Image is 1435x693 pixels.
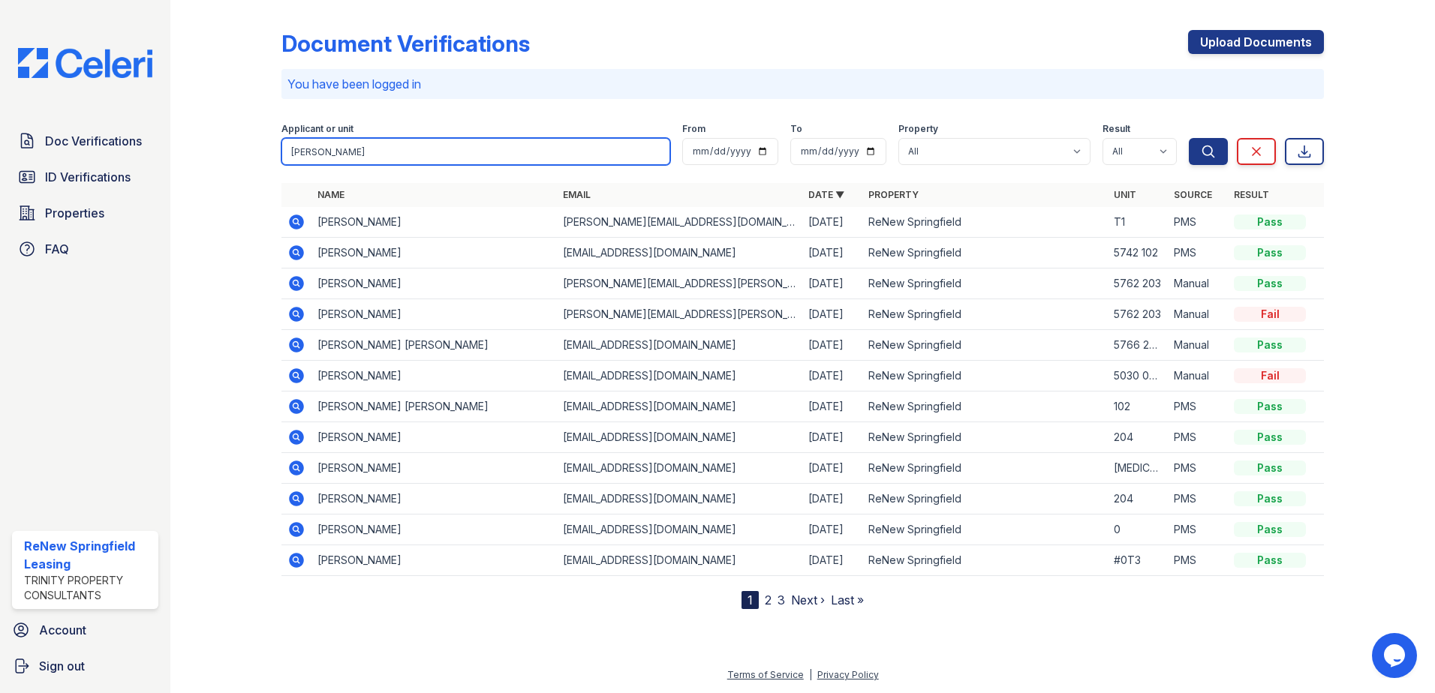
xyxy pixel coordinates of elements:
[862,330,1108,361] td: ReNew Springfield
[1234,553,1306,568] div: Pass
[1108,207,1168,238] td: T1
[557,207,802,238] td: [PERSON_NAME][EMAIL_ADDRESS][DOMAIN_NAME]
[1168,422,1228,453] td: PMS
[557,361,802,391] td: [EMAIL_ADDRESS][DOMAIN_NAME]
[802,299,862,330] td: [DATE]
[1234,214,1306,229] div: Pass
[281,138,670,165] input: Search by name, email, or unit number
[39,657,85,675] span: Sign out
[45,168,131,186] span: ID Verifications
[1234,276,1306,291] div: Pass
[868,189,919,200] a: Property
[802,545,862,576] td: [DATE]
[12,198,158,228] a: Properties
[311,545,557,576] td: [PERSON_NAME]
[12,126,158,156] a: Doc Verifications
[311,514,557,545] td: [PERSON_NAME]
[862,422,1108,453] td: ReNew Springfield
[45,204,104,222] span: Properties
[862,453,1108,484] td: ReNew Springfield
[45,240,69,258] span: FAQ
[802,514,862,545] td: [DATE]
[1234,189,1269,200] a: Result
[1108,330,1168,361] td: 5766 204
[802,268,862,299] td: [DATE]
[311,361,557,391] td: [PERSON_NAME]
[39,621,86,639] span: Account
[1108,484,1168,514] td: 204
[1168,514,1228,545] td: PMS
[862,545,1108,576] td: ReNew Springfield
[311,453,557,484] td: [PERSON_NAME]
[862,238,1108,268] td: ReNew Springfield
[6,651,164,681] a: Sign out
[898,123,938,135] label: Property
[1108,361,1168,391] td: 5030 0T3
[311,238,557,268] td: [PERSON_NAME]
[1168,545,1228,576] td: PMS
[12,234,158,264] a: FAQ
[862,391,1108,422] td: ReNew Springfield
[682,123,705,135] label: From
[742,591,759,609] div: 1
[790,123,802,135] label: To
[24,537,152,573] div: ReNew Springfield Leasing
[557,391,802,422] td: [EMAIL_ADDRESS][DOMAIN_NAME]
[802,391,862,422] td: [DATE]
[1108,268,1168,299] td: 5762 203
[862,268,1108,299] td: ReNew Springfield
[862,484,1108,514] td: ReNew Springfield
[557,453,802,484] td: [EMAIL_ADDRESS][DOMAIN_NAME]
[809,669,812,680] div: |
[1108,238,1168,268] td: 5742 102
[1168,484,1228,514] td: PMS
[802,330,862,361] td: [DATE]
[802,453,862,484] td: [DATE]
[1168,207,1228,238] td: PMS
[778,592,785,607] a: 3
[1114,189,1136,200] a: Unit
[287,75,1318,93] p: You have been logged in
[317,189,344,200] a: Name
[817,669,879,680] a: Privacy Policy
[808,189,844,200] a: Date ▼
[1234,368,1306,383] div: Fail
[557,268,802,299] td: [PERSON_NAME][EMAIL_ADDRESS][PERSON_NAME][DOMAIN_NAME]
[1234,245,1306,260] div: Pass
[1103,123,1130,135] label: Result
[557,514,802,545] td: [EMAIL_ADDRESS][DOMAIN_NAME]
[12,162,158,192] a: ID Verifications
[1168,453,1228,484] td: PMS
[311,484,557,514] td: [PERSON_NAME]
[281,30,530,57] div: Document Verifications
[1168,299,1228,330] td: Manual
[831,592,864,607] a: Last »
[1234,522,1306,537] div: Pass
[563,189,591,200] a: Email
[557,545,802,576] td: [EMAIL_ADDRESS][DOMAIN_NAME]
[311,268,557,299] td: [PERSON_NAME]
[1234,337,1306,352] div: Pass
[311,330,557,361] td: [PERSON_NAME] [PERSON_NAME]
[24,573,152,603] div: Trinity Property Consultants
[557,422,802,453] td: [EMAIL_ADDRESS][DOMAIN_NAME]
[1168,238,1228,268] td: PMS
[45,132,142,150] span: Doc Verifications
[6,48,164,78] img: CE_Logo_Blue-a8612792a0a2168367f1c8372b55b34899dd931a85d93a1a3d3e32e68fde9ad4.png
[311,422,557,453] td: [PERSON_NAME]
[862,299,1108,330] td: ReNew Springfield
[1108,422,1168,453] td: 204
[1234,460,1306,475] div: Pass
[1234,399,1306,414] div: Pass
[1188,30,1324,54] a: Upload Documents
[1168,391,1228,422] td: PMS
[1108,545,1168,576] td: #0T3
[765,592,772,607] a: 2
[1168,268,1228,299] td: Manual
[557,330,802,361] td: [EMAIL_ADDRESS][DOMAIN_NAME]
[557,484,802,514] td: [EMAIL_ADDRESS][DOMAIN_NAME]
[1168,330,1228,361] td: Manual
[311,299,557,330] td: [PERSON_NAME]
[1108,453,1168,484] td: [MEDICAL_DATA]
